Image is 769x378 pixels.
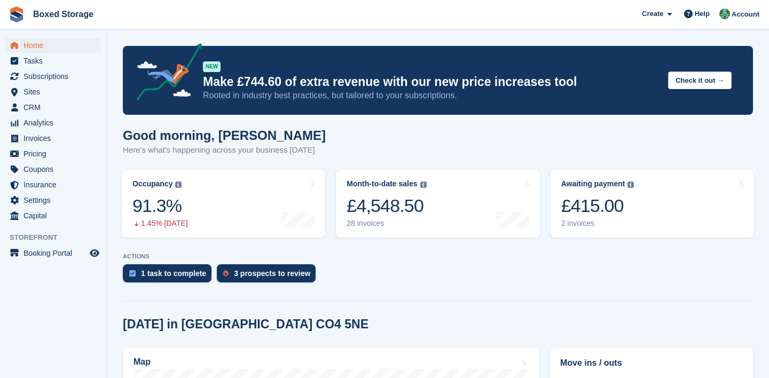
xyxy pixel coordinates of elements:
a: menu [5,131,101,146]
a: 3 prospects to review [217,264,321,288]
span: Help [695,9,710,19]
a: menu [5,208,101,223]
a: menu [5,84,101,99]
div: NEW [203,61,221,72]
a: Preview store [88,247,101,259]
img: price-adjustments-announcement-icon-8257ccfd72463d97f412b2fc003d46551f7dbcb40ab6d574587a9cd5c0d94... [128,43,202,104]
a: Occupancy 91.3% 1.45% [DATE] [122,170,325,238]
a: menu [5,38,101,53]
a: Month-to-date sales £4,548.50 28 invoices [336,170,539,238]
a: menu [5,115,101,130]
a: menu [5,146,101,161]
div: Occupancy [132,179,172,188]
span: Account [732,9,759,20]
p: Here's what's happening across your business [DATE] [123,144,326,156]
div: 91.3% [132,195,188,217]
a: menu [5,246,101,261]
a: 1 task to complete [123,264,217,288]
p: Rooted in industry best practices, but tailored to your subscriptions. [203,90,660,101]
a: Boxed Storage [29,5,98,23]
img: task-75834270c22a3079a89374b754ae025e5fb1db73e45f91037f5363f120a921f8.svg [129,270,136,277]
a: menu [5,100,101,115]
img: Tobias Butler [719,9,730,19]
div: 3 prospects to review [234,269,310,278]
span: Booking Portal [23,246,88,261]
a: Awaiting payment £415.00 2 invoices [551,170,754,238]
h2: Move ins / outs [560,357,743,369]
span: Sites [23,84,88,99]
span: Coupons [23,162,88,177]
img: stora-icon-8386f47178a22dfd0bd8f6a31ec36ba5ce8667c1dd55bd0f319d3a0aa187defe.svg [9,6,25,22]
span: Storefront [10,232,106,243]
span: Tasks [23,53,88,68]
span: Invoices [23,131,88,146]
span: Home [23,38,88,53]
button: Check it out → [668,72,732,89]
a: menu [5,162,101,177]
h2: [DATE] in [GEOGRAPHIC_DATA] CO4 5NE [123,317,368,332]
div: Month-to-date sales [347,179,417,188]
a: menu [5,53,101,68]
a: menu [5,69,101,84]
span: Capital [23,208,88,223]
div: £415.00 [561,195,634,217]
img: icon-info-grey-7440780725fd019a000dd9b08b2336e03edf1995a4989e88bcd33f0948082b44.svg [175,182,182,188]
span: Settings [23,193,88,208]
p: Make £744.60 of extra revenue with our new price increases tool [203,74,660,90]
div: 28 invoices [347,219,426,228]
span: Pricing [23,146,88,161]
img: prospect-51fa495bee0391a8d652442698ab0144808aea92771e9ea1ae160a38d050c398.svg [223,270,229,277]
h2: Map [134,357,151,367]
span: Create [642,9,663,19]
div: £4,548.50 [347,195,426,217]
a: menu [5,193,101,208]
div: 2 invoices [561,219,634,228]
span: CRM [23,100,88,115]
span: Subscriptions [23,69,88,84]
img: icon-info-grey-7440780725fd019a000dd9b08b2336e03edf1995a4989e88bcd33f0948082b44.svg [627,182,634,188]
img: icon-info-grey-7440780725fd019a000dd9b08b2336e03edf1995a4989e88bcd33f0948082b44.svg [420,182,427,188]
h1: Good morning, [PERSON_NAME] [123,128,326,143]
a: menu [5,177,101,192]
div: Awaiting payment [561,179,625,188]
span: Insurance [23,177,88,192]
span: Analytics [23,115,88,130]
div: 1 task to complete [141,269,206,278]
p: ACTIONS [123,253,753,260]
div: 1.45% [DATE] [132,219,188,228]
